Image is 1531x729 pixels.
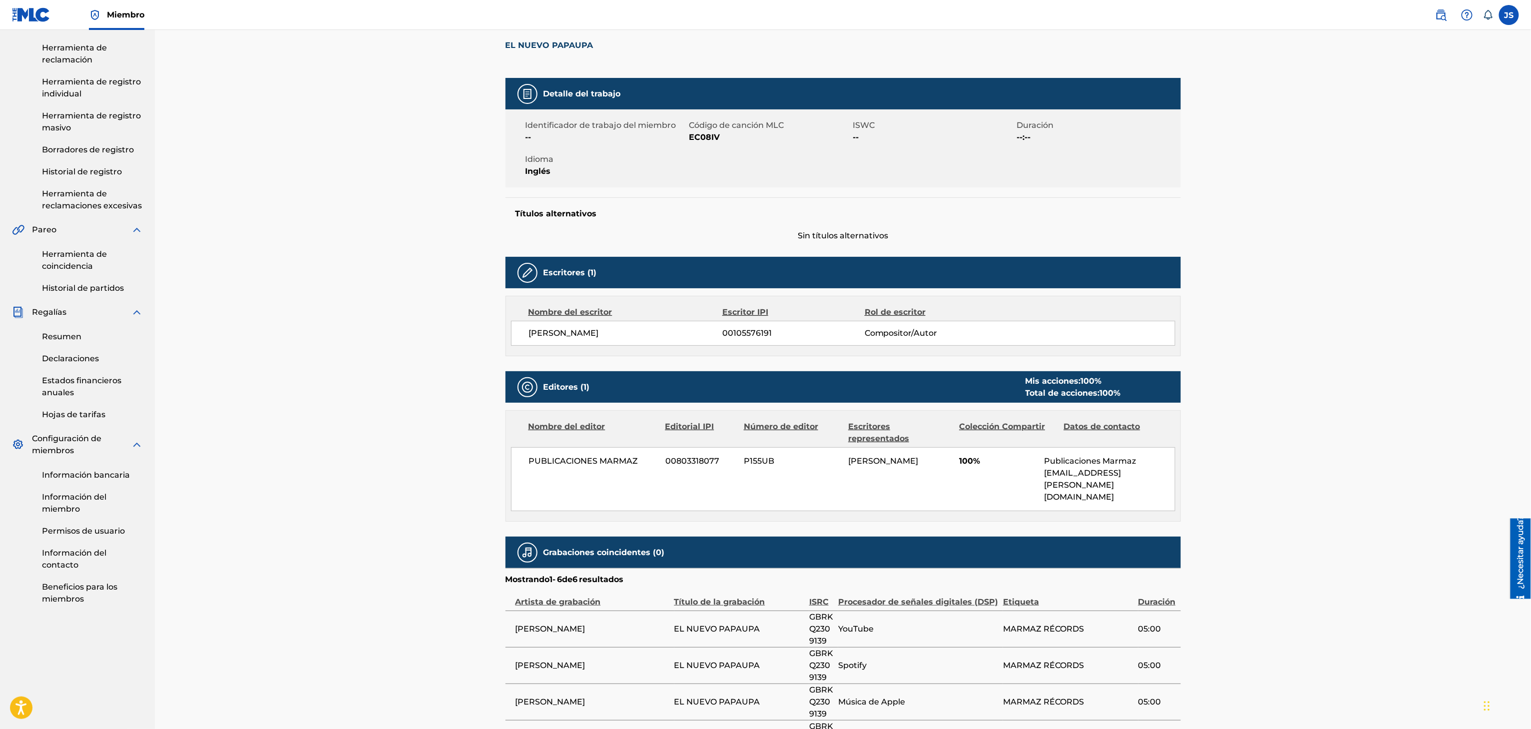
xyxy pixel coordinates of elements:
[1003,624,1084,634] font: MARMAZ RÉCORDS
[529,456,638,466] font: PUBLICACIONES MARMAZ
[838,624,874,634] font: YouTube
[1499,5,1519,25] div: Menú de usuario
[42,491,143,515] a: Información del miembro
[525,120,676,130] font: Identificador de trabajo del miembro
[1017,120,1054,130] font: Duración
[744,422,818,431] font: Número de editor
[1138,597,1176,607] font: Duración
[1100,388,1114,398] font: 100
[1025,376,1081,386] font: Mis acciones:
[42,166,143,178] a: Historial de registro
[744,456,774,466] font: P155UB
[1003,697,1084,707] font: MARMAZ RÉCORDS
[515,661,585,670] font: [PERSON_NAME]
[1044,468,1121,502] font: [EMAIL_ADDRESS][PERSON_NAME][DOMAIN_NAME]
[42,188,143,212] a: Herramienta de reclamaciones excesivas
[1138,697,1161,707] font: 05:00
[42,547,143,571] a: Información del contacto
[959,456,980,466] font: 100%
[1435,9,1447,21] img: buscar
[515,209,597,218] font: Títulos alternativos
[42,42,143,66] a: Herramienta de reclamación
[42,582,117,604] font: Beneficios para los miembros
[1481,681,1531,729] div: Widget de chat
[521,267,533,279] img: Escritores
[543,268,585,277] font: Escritores
[42,189,142,210] font: Herramienta de reclamaciones excesivas
[42,77,141,98] font: Herramienta de registro individual
[42,76,143,100] a: Herramienta de registro individual
[42,375,143,399] a: Estados financieros anuales
[809,612,833,646] font: GBRKQ2309139
[1114,388,1121,398] font: %
[42,145,134,154] font: Borradores de registro
[689,120,784,130] font: Código de canción MLC
[12,224,24,236] img: Pareo
[42,248,143,272] a: Herramienta de coincidencia
[529,328,599,338] font: [PERSON_NAME]
[665,422,714,431] font: Editorial IPI
[42,410,105,419] font: Hojas de tarifas
[515,597,601,607] font: Artista de grabación
[515,697,585,707] font: [PERSON_NAME]
[1484,691,1490,721] div: Arrastrar
[557,575,562,584] font: 6
[42,249,107,271] font: Herramienta de coincidencia
[959,422,1045,431] font: Colección Compartir
[798,231,888,240] font: Sin títulos alternativos
[809,685,833,719] font: GBRKQ2309139
[42,332,81,341] font: Resumen
[579,575,624,584] font: resultados
[653,548,665,557] font: (0)
[12,7,50,22] img: Logotipo del MLC
[848,456,918,466] font: [PERSON_NAME]
[543,548,651,557] font: Grabaciones coincidentes
[674,624,760,634] font: EL NUEVO PAPAUPA
[42,331,143,343] a: Resumen
[722,328,772,338] font: 00105576191
[506,40,593,50] font: EL NUEVO PAPAUPA
[32,307,66,317] font: Regalías
[550,575,553,584] font: 1
[12,306,24,318] img: Regalías
[42,548,106,570] font: Información del contacto
[42,282,143,294] a: Historial de partidos
[1064,422,1140,431] font: Datos de contacto
[573,575,578,584] font: 6
[581,382,590,392] font: (1)
[1431,5,1451,25] a: Búsqueda pública
[543,382,578,392] font: Editores
[1483,10,1493,20] div: Notificaciones
[543,89,621,98] font: Detalle del trabajo
[674,661,760,670] font: EL NUEVO PAPAUPA
[521,381,533,393] img: Editores
[32,225,56,234] font: Pareo
[515,624,585,634] font: [PERSON_NAME]
[42,581,143,605] a: Beneficios para los miembros
[521,547,533,559] img: Grabaciones coincidentes
[722,307,768,317] font: Escritor IPI
[674,597,765,607] font: Título de la grabación
[1017,132,1031,142] font: --:--
[42,43,107,64] font: Herramienta de reclamación
[865,307,926,317] font: Rol de escritor
[525,132,531,142] font: --
[42,376,121,397] font: Estados financieros anuales
[42,409,143,421] a: Hojas de tarifas
[1138,624,1161,634] font: 05:00
[588,268,597,277] font: (1)
[107,10,144,19] font: Miembro
[528,307,612,317] font: Nombre del escritor
[525,154,554,164] font: Idioma
[838,697,905,707] font: Música de Apple
[131,439,143,451] img: expandir
[1461,9,1473,21] img: ayuda
[42,470,130,480] font: Información bancaria
[809,597,829,607] font: ISRC
[131,306,143,318] img: expandir
[838,661,867,670] font: Spotify
[42,526,125,536] font: Permisos de usuario
[131,224,143,236] img: expandir
[12,439,24,451] img: Configuración de miembros
[42,525,143,537] a: Permisos de usuario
